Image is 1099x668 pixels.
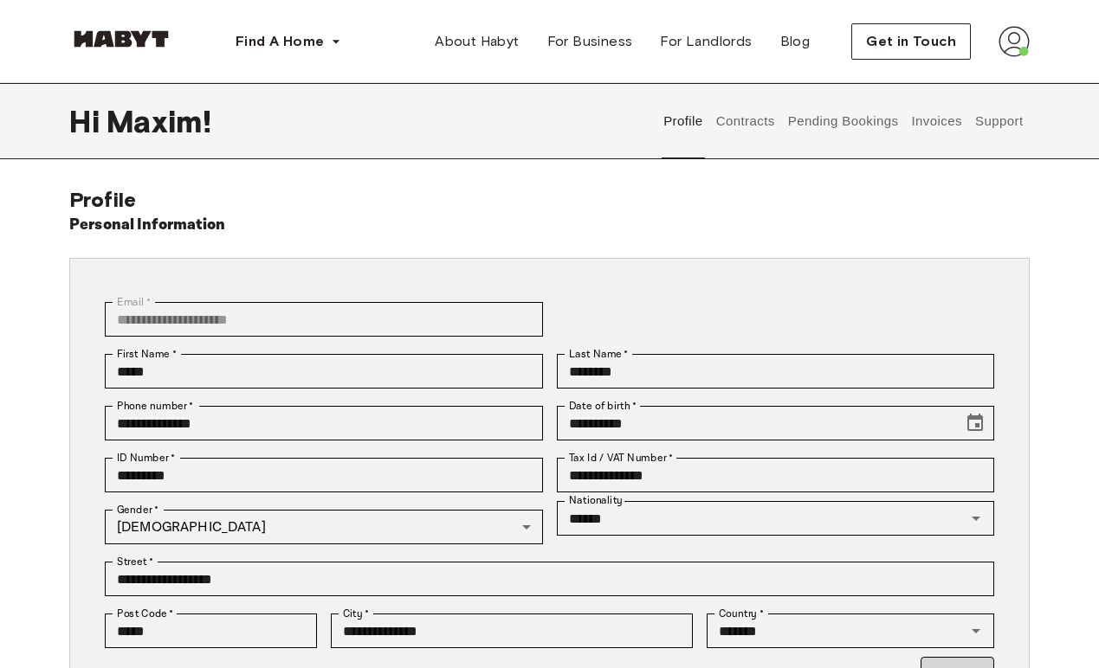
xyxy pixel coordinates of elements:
[660,31,752,52] span: For Landlords
[785,83,901,159] button: Pending Bookings
[222,24,355,59] button: Find A Home
[547,31,633,52] span: For Business
[719,606,764,621] label: Country
[117,398,194,414] label: Phone number
[69,103,107,139] span: Hi
[766,24,824,59] a: Blog
[964,619,988,643] button: Open
[646,24,766,59] a: For Landlords
[909,83,964,159] button: Invoices
[117,502,158,517] label: Gender
[343,606,370,621] label: City
[69,213,226,237] h6: Personal Information
[964,506,988,530] button: Open
[69,187,136,212] span: Profile
[569,450,673,466] label: Tax Id / VAT Number
[533,24,647,59] a: For Business
[973,83,1025,159] button: Support
[107,103,211,139] span: Maxim !
[714,83,777,159] button: Contracts
[117,346,177,362] label: First Name
[999,26,1030,57] img: avatar
[236,31,324,52] span: Find A Home
[851,23,971,60] button: Get in Touch
[117,450,175,466] label: ID Number
[69,30,173,48] img: Habyt
[421,24,533,59] a: About Habyt
[662,83,706,159] button: Profile
[435,31,519,52] span: About Habyt
[117,554,153,569] label: Street
[569,346,629,362] label: Last Name
[780,31,811,52] span: Blog
[866,31,956,52] span: Get in Touch
[105,510,543,544] div: [DEMOGRAPHIC_DATA]
[657,83,1030,159] div: user profile tabs
[117,294,151,310] label: Email
[958,406,992,440] button: Choose date, selected date is May 1, 2002
[569,493,623,508] label: Nationality
[105,302,543,337] div: You can't change your email address at the moment. Please reach out to customer support in case y...
[569,398,637,414] label: Date of birth
[117,606,174,621] label: Post Code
